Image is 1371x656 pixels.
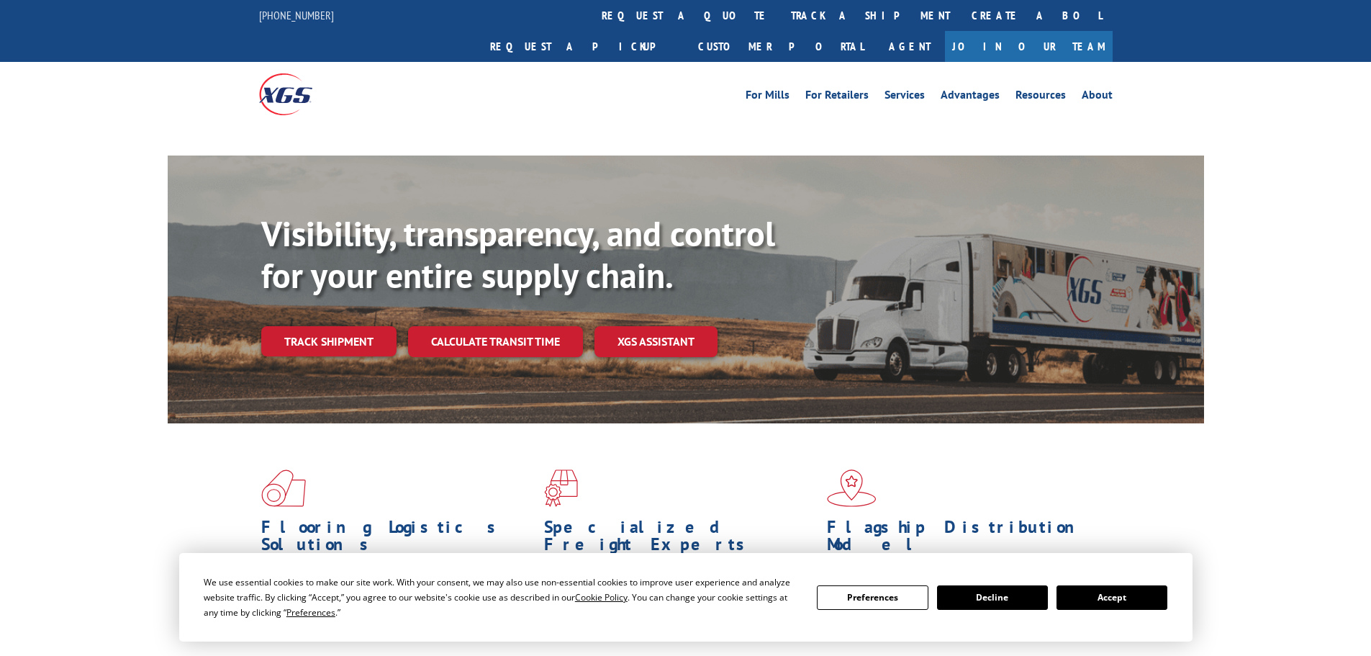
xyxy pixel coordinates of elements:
[827,518,1099,560] h1: Flagship Distribution Model
[261,518,533,560] h1: Flooring Logistics Solutions
[746,89,789,105] a: For Mills
[1056,585,1167,610] button: Accept
[945,31,1113,62] a: Join Our Team
[827,469,877,507] img: xgs-icon-flagship-distribution-model-red
[1015,89,1066,105] a: Resources
[687,31,874,62] a: Customer Portal
[408,326,583,357] a: Calculate transit time
[594,326,718,357] a: XGS ASSISTANT
[286,606,335,619] span: Preferences
[575,591,628,603] span: Cookie Policy
[479,31,687,62] a: Request a pickup
[261,326,397,356] a: Track shipment
[817,585,928,610] button: Preferences
[261,469,306,507] img: xgs-icon-total-supply-chain-intelligence-red
[805,89,869,105] a: For Retailers
[179,553,1193,642] div: Cookie Consent Prompt
[261,211,775,297] b: Visibility, transparency, and control for your entire supply chain.
[941,89,1000,105] a: Advantages
[259,8,334,22] a: [PHONE_NUMBER]
[204,575,800,620] div: We use essential cookies to make our site work. With your consent, we may also use non-essential ...
[544,518,816,560] h1: Specialized Freight Experts
[1082,89,1113,105] a: About
[544,469,578,507] img: xgs-icon-focused-on-flooring-red
[884,89,925,105] a: Services
[874,31,945,62] a: Agent
[937,585,1048,610] button: Decline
